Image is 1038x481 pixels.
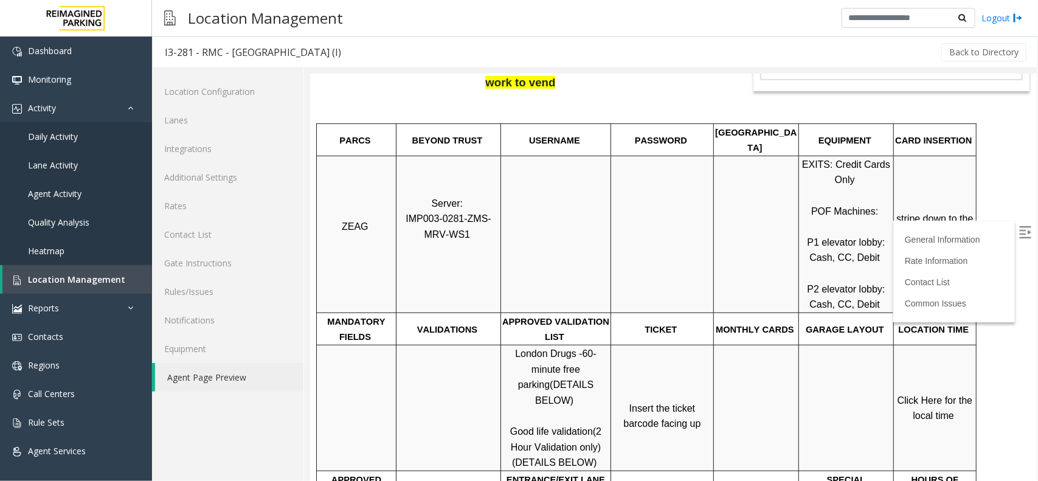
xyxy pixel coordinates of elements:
span: Contacts [28,331,63,342]
a: Gate Instructions [152,249,303,277]
button: Back to Directory [941,43,1026,61]
img: 'icon' [12,304,22,314]
img: 'icon' [12,47,22,57]
a: Rates [152,192,303,220]
span: stripe down to the right [586,139,666,165]
span: Agent Services [28,445,86,457]
img: 'icon' [12,361,22,371]
span: LOCATION TIME [589,251,659,260]
span: London Drugs - [205,274,272,285]
span: IMP003-0281-ZMS-MRV-WS1 [95,139,181,165]
span: TICKET [335,251,367,260]
span: Daily Activity [28,131,78,142]
a: Integrations [152,134,303,163]
span: Reports [28,302,59,314]
span: Regions [28,359,60,371]
span: BEYOND TRUST [102,61,173,71]
span: Rule Sets [28,417,64,428]
span: ZEAG [32,147,58,157]
span: Insert the ticket barcode facing up [313,329,390,355]
a: Equipment [152,334,303,363]
span: (DETAILS BELOW) [225,305,286,331]
img: logout [1013,12,1023,24]
img: Open/Close Sidebar Menu [709,152,721,164]
span: SPECIAL INSTRUCTIONS [502,401,569,426]
img: 'icon' [12,333,22,342]
a: Rules/Issues [152,277,303,306]
span: USERNAME [219,61,270,71]
span: EXITS: Credit Cards Only [492,85,583,111]
span: Monitoring [28,74,71,85]
img: 'icon' [12,104,22,114]
span: Call Centers [28,388,75,400]
span: EQUIPMENT [508,61,561,71]
a: Contact List [595,203,640,213]
span: Quality Analysis [28,216,89,228]
span: (2 Hour Validation only) [201,352,294,378]
img: 'icon' [12,418,22,428]
span: VALIDATIONS [107,251,167,260]
img: pageIcon [164,3,176,33]
span: PASSWORD [325,61,377,71]
img: 'icon' [12,447,22,457]
span: Dashboard [28,45,72,57]
img: 'icon' [12,75,22,85]
a: Rate Information [595,182,658,192]
a: Common Issues [595,224,656,234]
span: GARAGE LAYOUT [496,251,574,260]
a: Logout [981,12,1023,24]
span: Agent Activity [28,188,81,199]
span: Lane Activity [28,159,78,171]
span: 60-minute free parking [208,274,286,316]
span: APPROVED VALIDATION LIST [192,243,302,268]
a: Additional Settings [152,163,303,192]
span: (DETAILS BELOW) [202,383,287,393]
span: PARCS [29,61,60,71]
a: Location Configuration [152,77,303,106]
a: Contact List [152,220,303,249]
span: [GEOGRAPHIC_DATA] [405,54,486,79]
a: Notifications [152,306,303,334]
a: Lanes [152,106,303,134]
span: Good life validation [200,352,283,362]
span: Heatmap [28,245,64,257]
div: I3-281 - RMC - [GEOGRAPHIC_DATA] (I) [165,44,341,60]
span: P1 elevator lobby: Cash, CC, Debit [497,163,578,189]
span: P2 elevator lobby: Cash, CC, Debit [497,210,578,236]
span: Location Management [28,274,125,285]
span: Activity [28,102,56,114]
a: Agent Page Preview [155,363,303,392]
img: 'icon' [12,275,22,285]
a: Location Management [2,265,152,294]
span: APPROVED VENDORS [21,401,74,426]
span: CARD INSERTION [585,61,662,71]
span: POF Machines: [501,132,568,142]
span: Server: [121,124,153,134]
a: Click Here for the local time [587,321,665,347]
h3: Location Management [182,3,349,33]
img: 'icon' [12,390,22,400]
a: General Information [595,161,670,170]
span: MANDATORY FIELDS [17,243,77,268]
span: ENTRANCE/EXIT LANE INFO [196,401,297,426]
span: HOURS OF OPERATION [597,401,651,426]
span: MONTHLY CARDS [406,251,484,260]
